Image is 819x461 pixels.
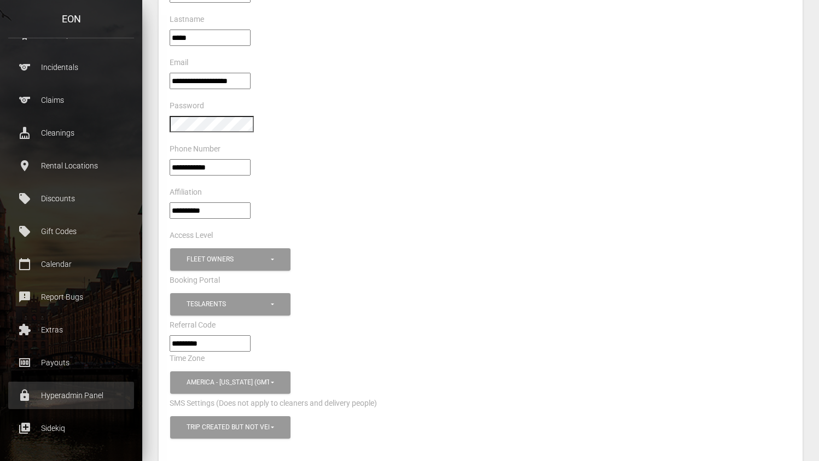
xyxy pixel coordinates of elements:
[170,187,202,198] label: Affiliation
[16,59,126,75] p: Incidentals
[8,185,134,212] a: local_offer Discounts
[16,289,126,305] p: Report Bugs
[8,415,134,442] a: queue Sidekiq
[170,14,204,25] label: Lastname
[170,293,291,316] button: TeslaRents
[16,157,126,174] p: Rental Locations
[8,54,134,81] a: sports Incidentals
[16,354,126,371] p: Payouts
[170,144,220,155] label: Phone Number
[187,300,269,309] div: TeslaRents
[16,125,126,141] p: Cleanings
[8,218,134,245] a: local_offer Gift Codes
[170,320,216,331] label: Referral Code
[16,190,126,207] p: Discounts
[187,423,269,432] div: Trip created but not verified , Trip was cancelled , Customer is verified and trip is set to go
[8,316,134,343] a: extension Extras
[16,322,126,338] p: Extras
[170,57,188,68] label: Email
[170,398,377,409] label: SMS Settings (Does not apply to cleaners and delivery people)
[8,382,134,409] a: lock Hyperadmin Panel
[170,230,213,241] label: Access Level
[170,353,205,364] label: Time Zone
[8,250,134,278] a: calendar_today Calendar
[16,223,126,240] p: Gift Codes
[16,256,126,272] p: Calendar
[187,255,269,264] div: Fleet Owners
[170,248,291,271] button: Fleet Owners
[16,92,126,108] p: Claims
[170,275,220,286] label: Booking Portal
[8,283,134,311] a: feedback Report Bugs
[16,420,126,436] p: Sidekiq
[8,86,134,114] a: sports Claims
[8,152,134,179] a: place Rental Locations
[170,101,204,112] label: Password
[8,119,134,147] a: cleaning_services Cleanings
[16,387,126,404] p: Hyperadmin Panel
[8,349,134,376] a: money Payouts
[170,416,291,439] button: Trip created but not verified, Trip was cancelled, Customer is verified and trip is set to go
[187,378,269,387] div: America - [US_STATE] (GMT -05:00)
[170,371,291,394] button: America - New York (GMT -05:00)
